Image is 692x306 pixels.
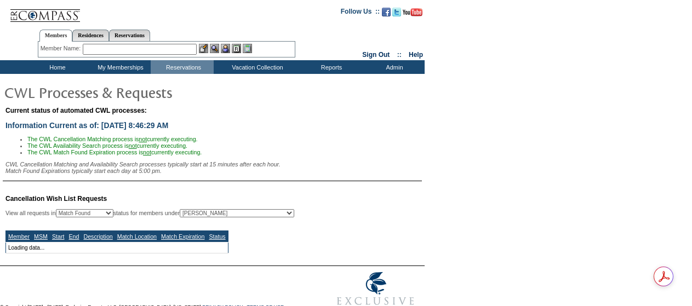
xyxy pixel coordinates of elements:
[209,233,225,240] a: Status
[5,161,422,174] div: CWL Cancellation Matching and Availability Search processes typically start at 15 minutes after e...
[117,233,157,240] a: Match Location
[221,44,230,53] img: Impersonate
[129,142,137,149] u: not
[210,44,219,53] img: View
[299,60,362,74] td: Reports
[8,233,30,240] a: Member
[52,233,65,240] a: Start
[403,8,422,16] img: Subscribe to our YouTube Channel
[88,60,151,74] td: My Memberships
[397,51,402,59] span: ::
[409,51,423,59] a: Help
[5,121,168,130] span: Information Current as of: [DATE] 8:46:29 AM
[109,30,150,41] a: Reservations
[392,11,401,18] a: Follow us on Twitter
[83,233,112,240] a: Description
[39,30,73,42] a: Members
[382,11,391,18] a: Become our fan on Facebook
[5,107,147,114] span: Current status of automated CWL processes:
[27,142,187,149] span: The CWL Availability Search process is currently executing.
[25,60,88,74] td: Home
[41,44,83,53] div: Member Name:
[151,60,214,74] td: Reservations
[232,44,241,53] img: Reservations
[362,51,390,59] a: Sign Out
[199,44,208,53] img: b_edit.gif
[403,11,422,18] a: Subscribe to our YouTube Channel
[214,60,299,74] td: Vacation Collection
[392,8,401,16] img: Follow us on Twitter
[68,233,79,240] a: End
[362,60,425,74] td: Admin
[27,149,202,155] span: The CWL Match Found Expiration process is currently executing.
[382,8,391,16] img: Become our fan on Facebook
[161,233,204,240] a: Match Expiration
[6,243,228,253] td: Loading data...
[341,7,380,20] td: Follow Us ::
[143,149,151,155] u: not
[34,233,48,240] a: MSM
[5,195,107,203] span: Cancellation Wish List Requests
[139,136,147,142] u: not
[72,30,109,41] a: Residences
[27,136,198,142] span: The CWL Cancellation Matching process is currently executing.
[5,209,294,217] div: View all requests in status for members under
[243,44,252,53] img: b_calculator.gif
